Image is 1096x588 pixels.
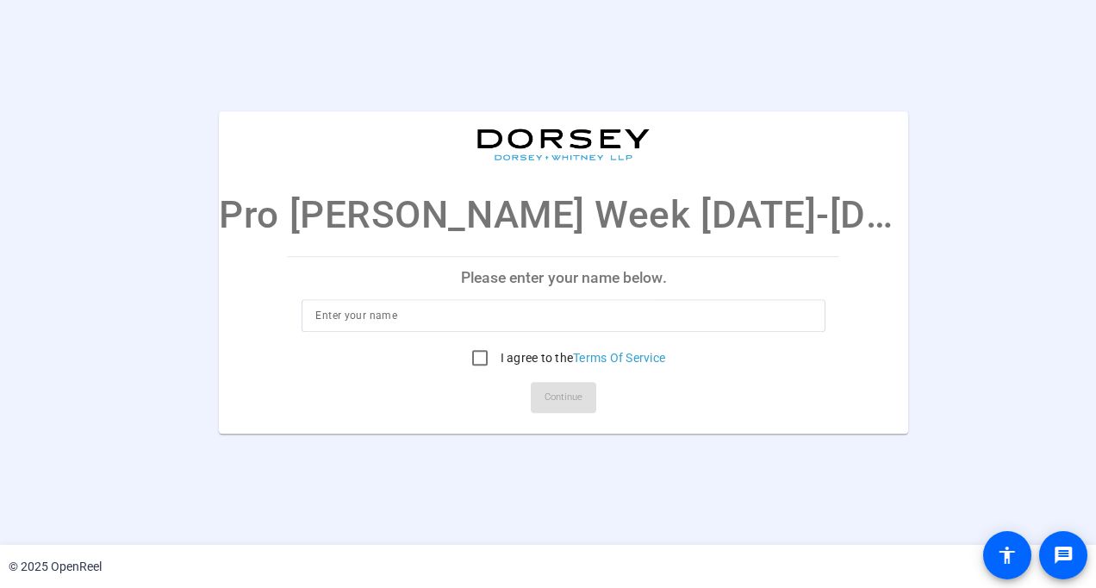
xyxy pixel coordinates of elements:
[573,351,665,365] a: Terms Of Service
[315,305,812,326] input: Enter your name
[997,545,1018,566] mat-icon: accessibility
[497,349,666,366] label: I agree to the
[288,257,839,298] p: Please enter your name below.
[1053,545,1074,566] mat-icon: message
[9,558,102,576] div: © 2025 OpenReel
[477,128,650,160] img: company-logo
[219,186,908,243] p: Pro [PERSON_NAME] Week [DATE]-[DATE]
